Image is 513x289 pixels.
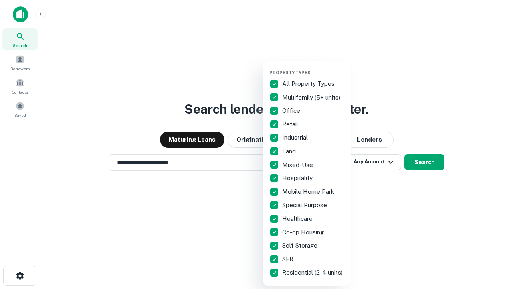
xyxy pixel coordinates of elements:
p: Self Storage [282,241,319,250]
p: Industrial [282,133,309,142]
p: SFR [282,254,295,264]
p: Hospitality [282,173,314,183]
iframe: Chat Widget [473,225,513,263]
p: Mobile Home Park [282,187,336,197]
span: Property Types [269,70,311,75]
p: Retail [282,120,300,129]
p: Multifamily (5+ units) [282,93,342,102]
p: Healthcare [282,214,314,224]
p: Residential (2-4 units) [282,268,344,277]
p: Office [282,106,302,116]
p: Co-op Housing [282,228,325,237]
p: Special Purpose [282,200,329,210]
p: Land [282,147,297,156]
p: All Property Types [282,79,336,89]
p: Mixed-Use [282,160,315,170]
